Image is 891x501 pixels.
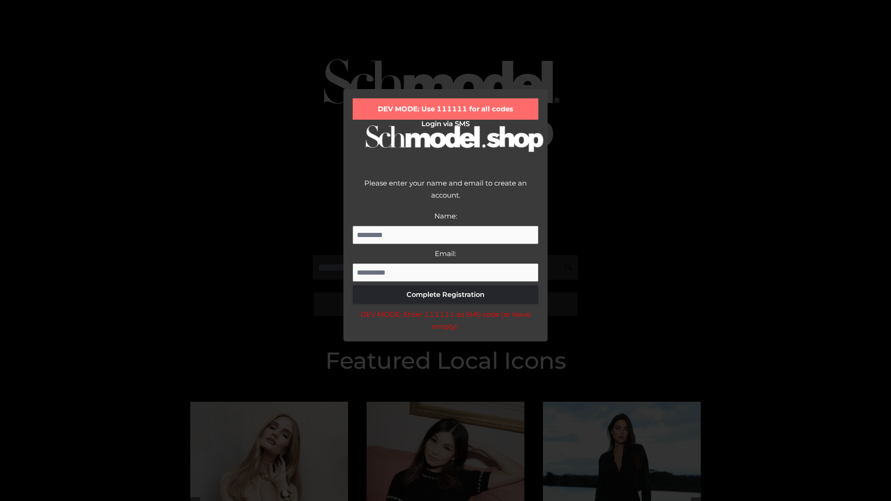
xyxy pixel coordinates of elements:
div: DEV MODE: Use 111111 for all codes [353,98,538,120]
div: DEV MODE: Enter 111111 as SMS code (or leave empty). [353,308,538,332]
button: Complete Registration [353,285,538,304]
div: Please enter your name and email to create an account. [353,177,538,210]
label: Name: [434,212,457,220]
h2: Login via SMS [353,120,538,128]
label: Email: [435,249,456,258]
